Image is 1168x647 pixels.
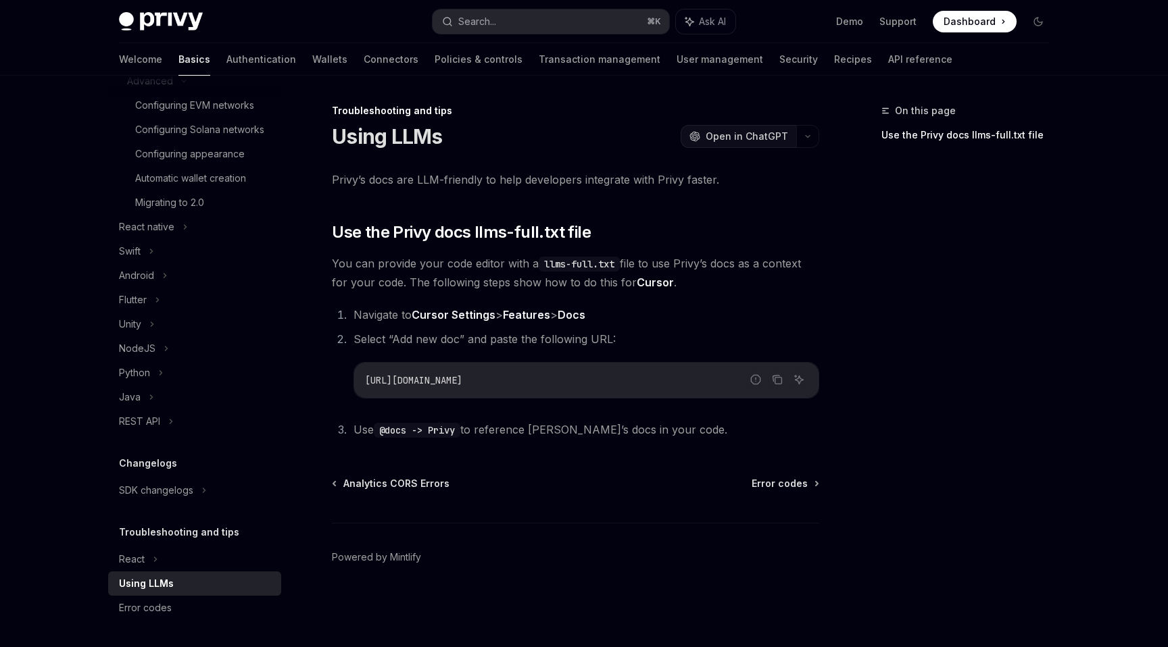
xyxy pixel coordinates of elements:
[119,524,239,540] h5: Troubleshooting and tips
[539,43,660,76] a: Transaction management
[944,15,996,28] span: Dashboard
[558,308,585,321] strong: Docs
[895,103,956,119] span: On this page
[332,124,443,149] h1: Using LLMs
[119,292,147,308] div: Flutter
[374,423,460,438] code: @docs -> Privy
[769,371,786,388] button: Copy the contents from the code block
[458,14,496,30] div: Search...
[681,125,796,148] button: Open in ChatGPT
[119,219,174,235] div: React native
[312,43,347,76] a: Wallets
[178,43,210,76] a: Basics
[637,276,674,290] a: Cursor
[677,43,763,76] a: User management
[108,93,281,118] a: Configuring EVM networks
[108,142,281,166] a: Configuring appearance
[119,365,150,381] div: Python
[135,122,264,138] div: Configuring Solana networks
[412,308,495,321] strong: Cursor Settings
[135,195,204,211] div: Migrating to 2.0
[119,600,172,616] div: Error codes
[135,170,246,186] div: Automatic wallet creation
[332,550,421,564] a: Powered by Mintlify
[747,371,764,388] button: Report incorrect code
[135,97,254,113] div: Configuring EVM networks
[119,575,174,592] div: Using LLMs
[108,571,281,596] a: Using LLMs
[539,257,620,271] code: llms-full.txt
[790,371,808,388] button: Ask AI
[435,43,522,76] a: Policies & controls
[226,43,296,76] a: Authentication
[354,332,616,346] span: Select “Add new doc” and paste the following URL:
[332,170,819,189] span: Privy’s docs are LLM-friendly to help developers integrate with Privy faster.
[119,267,154,284] div: Android
[108,596,281,620] a: Error codes
[836,15,863,28] a: Demo
[879,15,917,28] a: Support
[119,243,141,259] div: Swift
[108,118,281,142] a: Configuring Solana networks
[343,477,449,490] span: Analytics CORS Errors
[135,146,245,162] div: Configuring appearance
[354,308,585,321] span: Navigate to > >
[119,455,177,471] h5: Changelogs
[119,413,160,430] div: REST API
[647,16,661,27] span: ⌘ K
[119,12,203,31] img: dark logo
[365,374,462,386] span: [URL][DOMAIN_NAME]
[119,482,193,498] div: SDK changelogs
[706,130,788,143] span: Open in ChatGPT
[779,43,818,76] a: Security
[119,551,145,567] div: React
[933,11,1017,32] a: Dashboard
[332,254,819,292] span: You can provide your code editor with a file to use Privy’s docs as a context for your code. The ...
[332,222,591,243] span: Use the Privy docs llms-full.txt file
[1027,11,1049,32] button: Toggle dark mode
[752,477,818,490] a: Error codes
[676,9,735,34] button: Ask AI
[108,166,281,190] a: Automatic wallet creation
[108,190,281,215] a: Migrating to 2.0
[752,477,808,490] span: Error codes
[354,423,727,436] span: Use to reference [PERSON_NAME]’s docs in your code.
[503,308,550,321] strong: Features
[119,340,155,357] div: NodeJS
[834,43,872,76] a: Recipes
[119,43,162,76] a: Welcome
[333,477,449,490] a: Analytics CORS Errors
[119,316,141,332] div: Unity
[364,43,418,76] a: Connectors
[888,43,952,76] a: API reference
[699,15,726,28] span: Ask AI
[332,104,819,118] div: Troubleshooting and tips
[119,389,141,405] div: Java
[433,9,669,34] button: Search...⌘K
[881,124,1060,146] a: Use the Privy docs llms-full.txt file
